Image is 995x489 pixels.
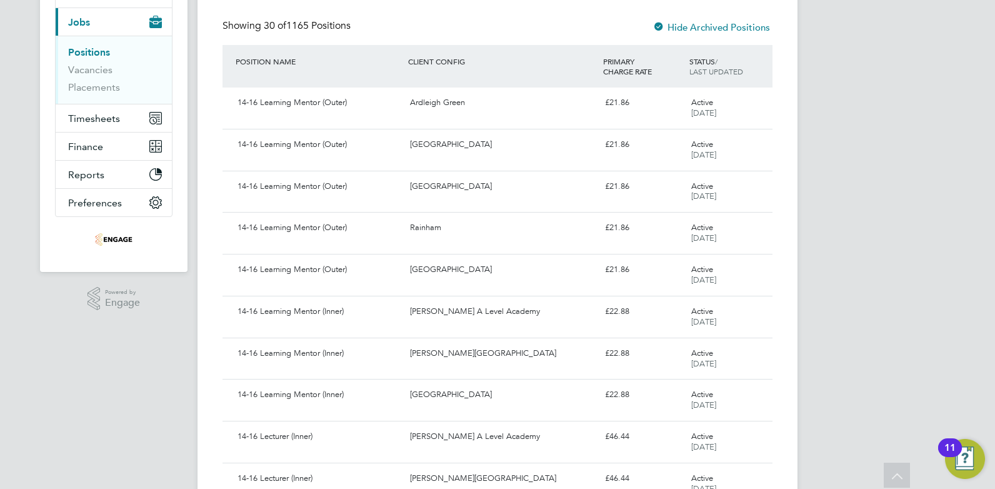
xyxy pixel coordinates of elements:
span: [DATE] [691,191,716,201]
span: Timesheets [68,113,120,124]
div: £21.86 [600,218,686,238]
div: POSITION NAME [232,50,405,73]
div: £21.86 [600,176,686,197]
span: Active [691,473,713,483]
span: Preferences [68,197,122,209]
div: [GEOGRAPHIC_DATA] [405,385,599,405]
div: Rainham [405,218,599,238]
a: Placements [68,81,120,93]
div: [GEOGRAPHIC_DATA] [405,134,599,155]
div: £22.88 [600,385,686,405]
button: Preferences [56,189,172,216]
div: [GEOGRAPHIC_DATA] [405,260,599,280]
span: Powered by [105,287,140,298]
div: Ardleigh Green [405,93,599,113]
span: Active [691,222,713,233]
div: 14-16 Learning Mentor (Inner) [232,343,405,364]
div: [PERSON_NAME] A Level Academy [405,301,599,322]
label: Hide Archived Positions [652,21,770,33]
span: [DATE] [691,358,716,369]
span: Jobs [68,16,90,28]
span: [DATE] [691,149,716,160]
div: £22.88 [600,343,686,364]
a: Powered byEngage [87,287,141,311]
span: [DATE] [691,275,716,285]
span: [DATE] [691,316,716,327]
div: [PERSON_NAME][GEOGRAPHIC_DATA] [405,468,599,489]
div: STATUS [686,50,772,83]
div: 14-16 Learning Mentor (Inner) [232,385,405,405]
div: £46.44 [600,468,686,489]
a: Positions [68,46,110,58]
div: 14-16 Learning Mentor (Inner) [232,301,405,322]
span: Reports [68,169,104,181]
div: 14-16 Learning Mentor (Outer) [232,176,405,197]
span: Active [691,181,713,191]
div: 14-16 Learning Mentor (Outer) [232,218,405,238]
span: Active [691,431,713,441]
span: 1165 Positions [264,19,351,32]
span: LAST UPDATED [689,66,743,76]
div: £46.44 [600,426,686,447]
span: Active [691,264,713,275]
div: £22.88 [600,301,686,322]
div: Jobs [56,36,172,104]
span: 30 of [264,19,286,32]
div: 14-16 Lecturer (Inner) [232,468,405,489]
a: Vacancies [68,64,112,76]
div: [PERSON_NAME] A Level Academy [405,426,599,447]
div: [PERSON_NAME][GEOGRAPHIC_DATA] [405,343,599,364]
div: PRIMARY CHARGE RATE [600,50,686,83]
span: Active [691,348,713,358]
span: [DATE] [691,441,716,452]
div: £21.86 [600,93,686,113]
div: Showing [222,19,353,33]
div: 14-16 Lecturer (Inner) [232,426,405,447]
button: Finance [56,133,172,160]
div: 14-16 Learning Mentor (Outer) [232,260,405,280]
span: [DATE] [691,108,716,118]
span: Active [691,97,713,108]
button: Reports [56,161,172,188]
div: 14-16 Learning Mentor (Outer) [232,93,405,113]
div: [GEOGRAPHIC_DATA] [405,176,599,197]
span: Finance [68,141,103,153]
a: Go to home page [55,229,172,250]
span: Active [691,139,713,149]
div: £21.86 [600,134,686,155]
button: Jobs [56,8,172,36]
span: [DATE] [691,233,716,243]
div: £21.86 [600,260,686,280]
div: 11 [944,448,956,464]
span: [DATE] [691,400,716,410]
img: omniapeople-logo-retina.png [95,229,132,250]
button: Open Resource Center, 11 new notifications [945,439,985,479]
div: CLIENT CONFIG [405,50,599,73]
span: / [715,56,717,66]
span: Active [691,306,713,316]
span: Active [691,389,713,400]
span: Engage [105,298,140,308]
div: 14-16 Learning Mentor (Outer) [232,134,405,155]
button: Timesheets [56,104,172,132]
